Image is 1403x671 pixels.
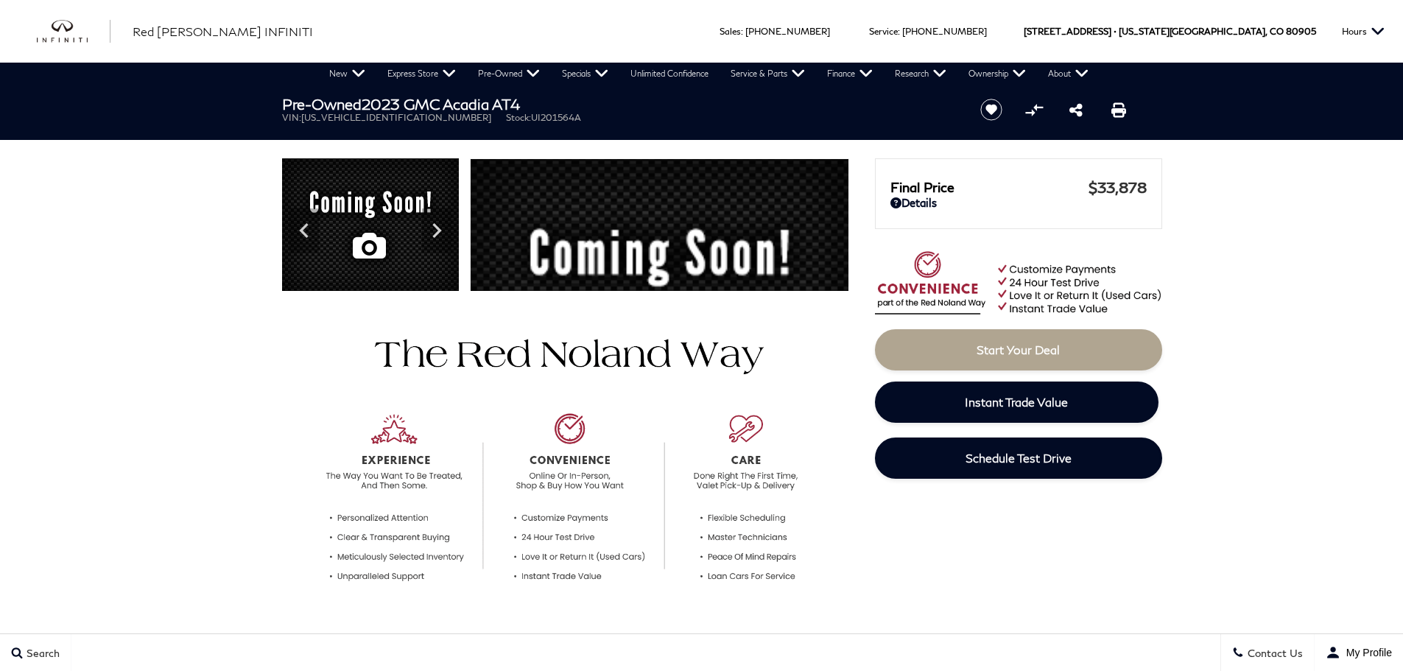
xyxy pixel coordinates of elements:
span: Instant Trade Value [965,395,1068,409]
a: Schedule Test Drive [875,438,1162,479]
a: Share this Pre-Owned 2023 GMC Acadia AT4 [1069,101,1083,119]
a: Final Price $33,878 [890,178,1147,196]
span: Sales [720,26,741,37]
a: [STREET_ADDRESS] • [US_STATE][GEOGRAPHIC_DATA], CO 80905 [1024,26,1316,37]
a: [PHONE_NUMBER] [902,26,987,37]
a: Red [PERSON_NAME] INFINITI [133,23,313,41]
a: About [1037,63,1100,85]
span: Contact Us [1244,647,1303,659]
a: Pre-Owned [467,63,551,85]
a: Express Store [376,63,467,85]
a: Print this Pre-Owned 2023 GMC Acadia AT4 [1111,101,1126,119]
strong: Pre-Owned [282,95,362,113]
a: infiniti [37,20,110,43]
a: New [318,63,376,85]
a: Unlimited Confidence [619,63,720,85]
span: : [898,26,900,37]
a: Instant Trade Value [875,382,1158,423]
span: UI201564A [531,112,581,123]
a: Specials [551,63,619,85]
button: user-profile-menu [1315,634,1403,671]
a: Service & Parts [720,63,816,85]
span: Red [PERSON_NAME] INFINITI [133,24,313,38]
span: VIN: [282,112,301,123]
button: Save vehicle [975,98,1008,122]
span: : [741,26,743,37]
span: Start Your Deal [977,342,1060,356]
span: My Profile [1340,647,1392,658]
span: [US_VEHICLE_IDENTIFICATION_NUMBER] [301,112,491,123]
a: Start Your Deal [875,329,1162,370]
a: [PHONE_NUMBER] [745,26,830,37]
span: Stock: [506,112,531,123]
a: Details [890,196,1147,209]
span: $33,878 [1089,178,1147,196]
img: INFINITI [37,20,110,43]
a: Finance [816,63,884,85]
h1: 2023 GMC Acadia AT4 [282,96,956,112]
span: Schedule Test Drive [966,451,1072,465]
img: Used 2023 White Frost Tricoat GMC AT4 image 1 [470,158,849,451]
button: Compare vehicle [1023,99,1045,121]
span: Search [23,647,60,659]
span: Service [869,26,898,37]
img: Used 2023 White Frost Tricoat GMC AT4 image 1 [282,158,459,295]
span: Final Price [890,179,1089,195]
nav: Main Navigation [318,63,1100,85]
a: Research [884,63,957,85]
a: Ownership [957,63,1037,85]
